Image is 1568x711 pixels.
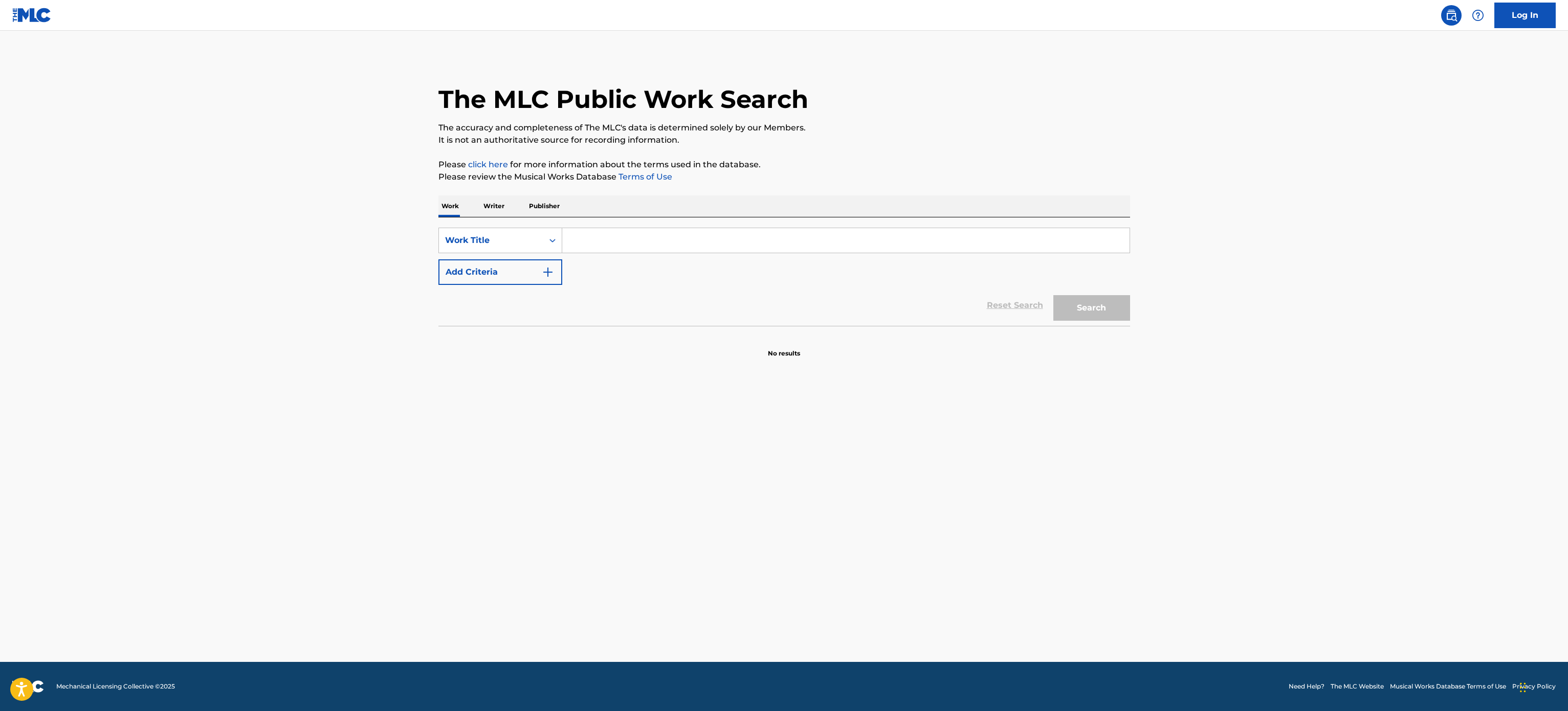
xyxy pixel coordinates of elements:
[616,172,672,182] a: Terms of Use
[1520,672,1526,703] div: Drag
[468,160,508,169] a: click here
[1445,9,1457,21] img: search
[1331,682,1384,691] a: The MLC Website
[438,134,1130,146] p: It is not an authoritative source for recording information.
[438,159,1130,171] p: Please for more information about the terms used in the database.
[526,195,563,217] p: Publisher
[1517,662,1568,711] iframe: Chat Widget
[1289,682,1324,691] a: Need Help?
[1441,5,1462,26] a: Public Search
[480,195,507,217] p: Writer
[438,84,808,115] h1: The MLC Public Work Search
[1472,9,1484,21] img: help
[1468,5,1488,26] div: Help
[1390,682,1506,691] a: Musical Works Database Terms of Use
[12,680,44,693] img: logo
[438,195,462,217] p: Work
[438,171,1130,183] p: Please review the Musical Works Database
[438,259,562,285] button: Add Criteria
[1512,682,1556,691] a: Privacy Policy
[12,8,52,23] img: MLC Logo
[542,266,554,278] img: 9d2ae6d4665cec9f34b9.svg
[445,234,537,247] div: Work Title
[1494,3,1556,28] a: Log In
[438,122,1130,134] p: The accuracy and completeness of The MLC's data is determined solely by our Members.
[438,228,1130,326] form: Search Form
[768,337,800,358] p: No results
[56,682,175,691] span: Mechanical Licensing Collective © 2025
